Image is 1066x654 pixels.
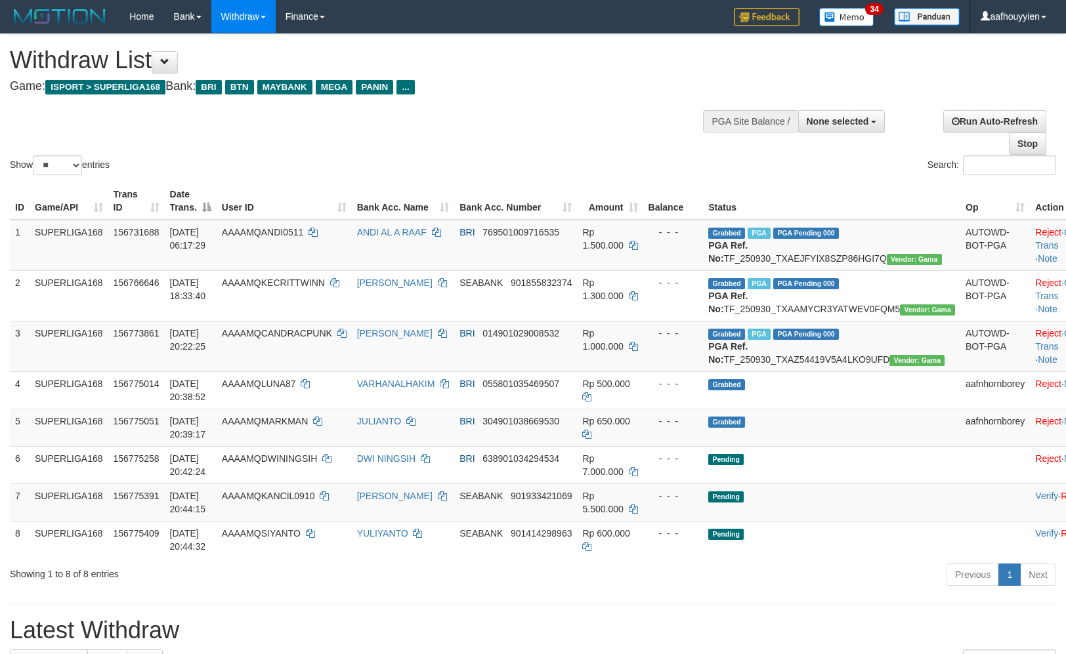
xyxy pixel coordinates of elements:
th: Bank Acc. Number: activate to sort column ascending [454,182,577,220]
td: 7 [10,483,30,521]
td: SUPERLIGA168 [30,270,108,321]
span: AAAAMQKANCIL0910 [222,491,315,501]
span: SEABANK [459,528,503,539]
span: Grabbed [708,228,745,239]
div: - - - [649,327,698,340]
span: Pending [708,491,744,502]
span: ISPORT > SUPERLIGA168 [45,80,165,94]
a: Previous [947,563,999,586]
td: 1 [10,220,30,271]
span: [DATE] 20:44:15 [170,491,206,514]
a: Note [1038,304,1057,314]
td: SUPERLIGA168 [30,483,108,521]
span: PANIN [356,80,393,94]
span: Rp 1.000.000 [582,328,623,352]
span: AAAAMQLUNA87 [222,378,296,389]
span: Rp 1.300.000 [582,277,623,301]
a: Note [1038,253,1057,264]
span: Copy 901855832374 to clipboard [511,277,572,288]
span: AAAAMQKECRITTWINN [222,277,325,288]
span: BRI [459,227,475,237]
b: PGA Ref. No: [708,291,748,314]
img: panduan.png [894,8,960,26]
a: Reject [1035,227,1061,237]
span: Pending [708,529,744,540]
b: PGA Ref. No: [708,240,748,264]
label: Search: [927,155,1056,175]
td: 5 [10,409,30,446]
a: Stop [1009,133,1046,155]
span: Rp 650.000 [582,416,629,426]
b: PGA Ref. No: [708,341,748,365]
div: - - - [649,377,698,390]
div: - - - [649,452,698,465]
span: [DATE] 20:39:17 [170,416,206,439]
span: Vendor URL: https://trx31.1velocity.biz [900,304,955,316]
h1: Latest Withdraw [10,617,1056,644]
th: ID [10,182,30,220]
span: [DATE] 20:42:24 [170,453,206,477]
span: Marked by aafheankoy [748,278,771,289]
span: 34 [865,3,883,15]
span: Copy 014901029008532 to clipboard [482,328,559,338]
span: Grabbed [708,329,745,340]
td: 6 [10,446,30,483]
span: PGA Pending [773,228,839,239]
td: aafnhornborey [960,371,1030,409]
div: - - - [649,276,698,289]
a: VARHANALHAKIM [357,378,435,389]
span: MEGA [316,80,353,94]
a: [PERSON_NAME] [357,491,433,501]
td: SUPERLIGA168 [30,220,108,271]
a: DWI NINGSIH [357,453,416,464]
th: Game/API: activate to sort column ascending [30,182,108,220]
a: JULIANTO [357,416,401,426]
a: Reject [1035,328,1061,338]
td: 8 [10,521,30,558]
div: Showing 1 to 8 of 8 entries [10,562,435,581]
span: SEABANK [459,277,503,288]
span: Rp 500.000 [582,378,629,389]
select: Showentries [33,155,82,175]
span: 156775409 [114,528,160,539]
span: 156775391 [114,491,160,501]
td: TF_250930_TXAAMYCR3YATWEV0FQM5 [703,270,960,321]
span: 156775258 [114,453,160,464]
span: None selected [807,116,869,127]
span: PGA Pending [773,329,839,340]
td: SUPERLIGA168 [30,446,108,483]
span: BRI [196,80,221,94]
span: [DATE] 20:38:52 [170,378,206,402]
span: 156766646 [114,277,160,288]
td: AUTOWD-BOT-PGA [960,220,1030,271]
span: SEABANK [459,491,503,501]
button: None selected [798,110,885,133]
span: AAAAMQDWININGSIH [222,453,317,464]
td: SUPERLIGA168 [30,409,108,446]
span: BRI [459,453,475,464]
span: 156775051 [114,416,160,426]
img: Button%20Memo.svg [819,8,874,26]
td: AUTOWD-BOT-PGA [960,270,1030,321]
img: MOTION_logo.png [10,7,110,26]
td: SUPERLIGA168 [30,521,108,558]
span: Copy 901414298963 to clipboard [511,528,572,539]
a: ANDI AL A RAAF [357,227,427,237]
span: BRI [459,378,475,389]
a: [PERSON_NAME] [357,328,433,338]
h1: Withdraw List [10,47,698,73]
a: Reject [1035,453,1061,464]
span: Grabbed [708,417,745,428]
span: [DATE] 20:44:32 [170,528,206,552]
span: MAYBANK [257,80,312,94]
a: YULIYANTO [357,528,408,539]
input: Search: [963,155,1056,175]
a: Reject [1035,416,1061,426]
th: Amount: activate to sort column ascending [577,182,643,220]
a: Verify [1035,528,1058,539]
span: ... [396,80,414,94]
a: Reject [1035,378,1061,389]
div: - - - [649,489,698,502]
td: TF_250930_TXAZ54419V5A4LKO9UFD [703,321,960,371]
span: Pending [708,454,744,465]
